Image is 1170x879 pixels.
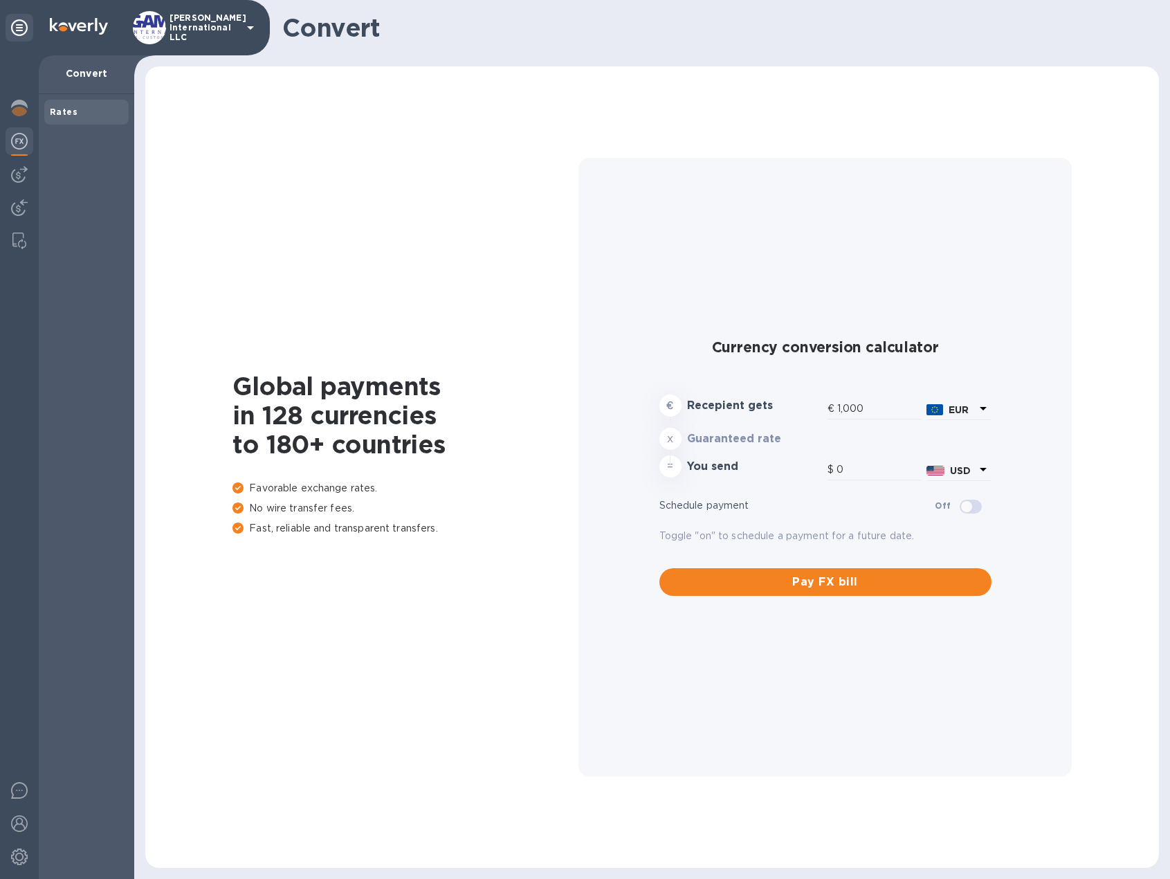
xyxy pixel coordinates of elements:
[170,13,239,42] p: [PERSON_NAME] International LLC
[282,13,1148,42] h1: Convert
[659,338,991,356] h2: Currency conversion calculator
[935,500,951,511] b: Off
[6,14,33,42] div: Unpin categories
[926,466,945,475] img: USD
[670,574,980,590] span: Pay FX bill
[232,372,578,459] h1: Global payments in 128 currencies to 180+ countries
[828,399,837,419] div: €
[659,455,682,478] div: =
[232,521,578,536] p: Fast, reliable and transparent transfers.
[687,433,822,446] h3: Guaranteed rate
[837,460,921,480] input: Amount
[837,399,921,419] input: Amount
[687,460,822,473] h3: You send
[232,481,578,496] p: Favorable exchange rates.
[666,400,673,411] strong: €
[950,465,971,476] b: USD
[949,404,969,415] b: EUR
[687,399,822,413] h3: Recepient gets
[659,568,991,596] button: Pay FX bill
[50,66,123,80] p: Convert
[50,107,77,117] b: Rates
[50,18,108,35] img: Logo
[659,428,682,450] div: x
[659,529,991,543] p: Toggle "on" to schedule a payment for a future date.
[232,501,578,516] p: No wire transfer fees.
[11,133,28,149] img: Foreign exchange
[659,498,935,513] p: Schedule payment
[828,460,837,480] div: $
